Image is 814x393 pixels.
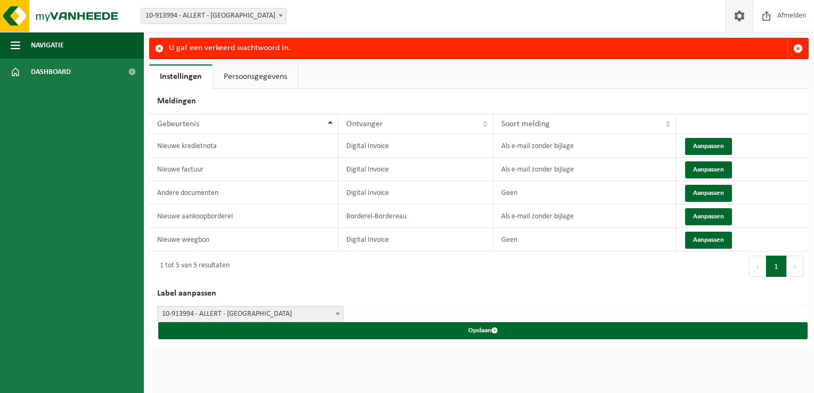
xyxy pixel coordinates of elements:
td: Borderel-Bordereau [338,204,494,228]
span: 10-913994 - ALLERT - GERAARDSBERGEN [157,306,344,322]
td: Als e-mail zonder bijlage [493,134,676,158]
span: Ontvanger [346,120,383,128]
td: Digital Invoice [338,181,494,204]
td: Nieuwe kredietnota [149,134,338,158]
button: Next [787,256,803,277]
span: Navigatie [31,32,64,59]
div: 1 tot 5 van 5 resultaten [154,257,230,276]
h2: Label aanpassen [149,281,809,306]
td: Andere documenten [149,181,338,204]
td: Nieuwe weegbon [149,228,338,251]
button: Previous [749,256,766,277]
button: Aanpassen [685,208,732,225]
td: Digital Invoice [338,228,494,251]
span: 10-913994 - ALLERT - GERAARDSBERGEN [141,9,286,23]
button: Aanpassen [685,185,732,202]
span: Soort melding [501,120,550,128]
button: Aanpassen [685,161,732,178]
span: 10-913994 - ALLERT - GERAARDSBERGEN [141,8,287,24]
td: Digital Invoice [338,134,494,158]
a: Instellingen [149,64,213,89]
span: Gebeurtenis [157,120,199,128]
a: Persoonsgegevens [213,64,298,89]
button: Aanpassen [685,232,732,249]
button: Opslaan [158,322,808,339]
span: 10-913994 - ALLERT - GERAARDSBERGEN [158,307,343,322]
td: Als e-mail zonder bijlage [493,204,676,228]
td: Digital Invoice [338,158,494,181]
td: Als e-mail zonder bijlage [493,158,676,181]
td: Geen [493,228,676,251]
h2: Meldingen [149,89,809,114]
div: U gaf een verkeerd wachtwoord in. [169,38,787,59]
td: Nieuwe aankoopborderel [149,204,338,228]
td: Nieuwe factuur [149,158,338,181]
td: Geen [493,181,676,204]
span: Dashboard [31,59,71,85]
button: 1 [766,256,787,277]
button: Aanpassen [685,138,732,155]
